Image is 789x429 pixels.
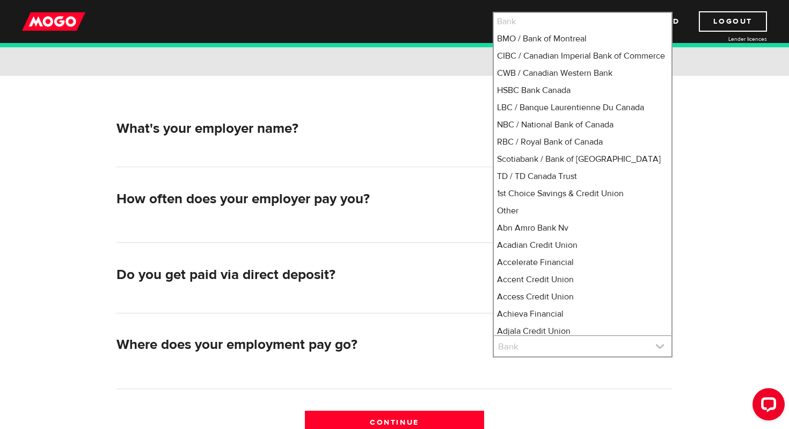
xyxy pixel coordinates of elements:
[494,30,671,47] li: BMO / Bank of Montreal
[699,11,767,32] a: Logout
[494,237,671,254] li: Acadian Credit Union
[744,384,789,429] iframe: LiveChat chat widget
[494,82,671,99] li: HSBC Bank Canada
[494,271,671,288] li: Accent Credit Union
[494,288,671,305] li: Access Credit Union
[686,35,767,43] a: Lender licences
[494,116,671,133] li: NBC / National Bank of Canada
[116,337,485,353] h2: Where does your employment pay go?
[494,254,671,271] li: Accelerate Financial
[494,151,671,168] li: Scotiabank / Bank of [GEOGRAPHIC_DATA]
[494,13,671,30] li: Bank
[494,65,671,82] li: CWB / Canadian Western Bank
[494,202,671,219] li: Other
[494,323,671,340] li: Adjala Credit Union
[494,305,671,323] li: Achieva Financial
[22,11,85,32] img: mogo_logo-11ee424be714fa7cbb0f0f49df9e16ec.png
[494,168,671,185] li: TD / TD Canada Trust
[494,99,671,116] li: LBC / Banque Laurentienne Du Canada
[116,120,485,137] h2: What's your employer name?
[494,47,671,65] li: CIBC / Canadian Imperial Bank of Commerce
[116,267,485,283] h2: Do you get paid via direct deposit?
[116,191,485,208] h2: How often does your employer pay you?
[494,185,671,202] li: 1st Choice Savings & Credit Union
[494,133,671,151] li: RBC / Royal Bank of Canada
[494,219,671,237] li: Abn Amro Bank Nv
